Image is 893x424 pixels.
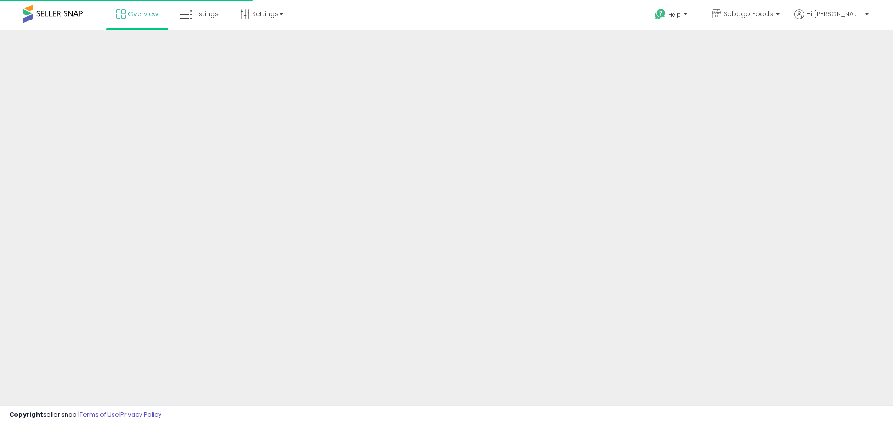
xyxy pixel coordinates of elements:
[80,410,119,419] a: Terms of Use
[9,411,161,419] div: seller snap | |
[120,410,161,419] a: Privacy Policy
[668,11,681,19] span: Help
[654,8,666,20] i: Get Help
[724,9,773,19] span: Sebago Foods
[128,9,158,19] span: Overview
[806,9,862,19] span: Hi [PERSON_NAME]
[9,410,43,419] strong: Copyright
[194,9,219,19] span: Listings
[647,1,697,30] a: Help
[794,9,869,30] a: Hi [PERSON_NAME]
